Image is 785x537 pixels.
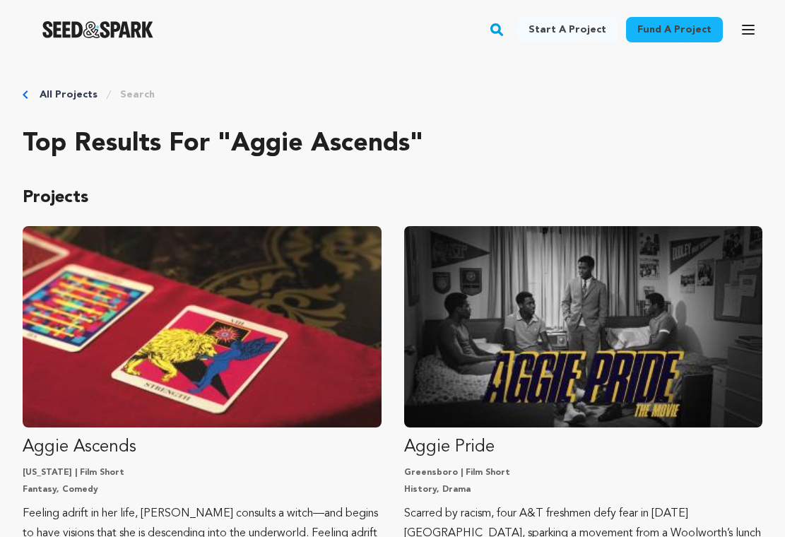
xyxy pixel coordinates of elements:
p: Aggie Pride [404,436,763,459]
h2: Top results for "aggie ascends" [23,130,762,158]
a: Seed&Spark Homepage [42,21,153,38]
a: Fund a project [626,17,723,42]
img: Seed&Spark Logo Dark Mode [42,21,153,38]
div: Breadcrumb [23,88,762,102]
p: Fantasy, Comedy [23,484,382,495]
a: All Projects [40,88,98,102]
p: History, Drama [404,484,763,495]
p: Aggie Ascends [23,436,382,459]
a: Start a project [517,17,618,42]
p: [US_STATE] | Film Short [23,467,382,478]
a: Search [120,88,155,102]
p: Greensboro | Film Short [404,467,763,478]
p: Projects [23,187,762,209]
